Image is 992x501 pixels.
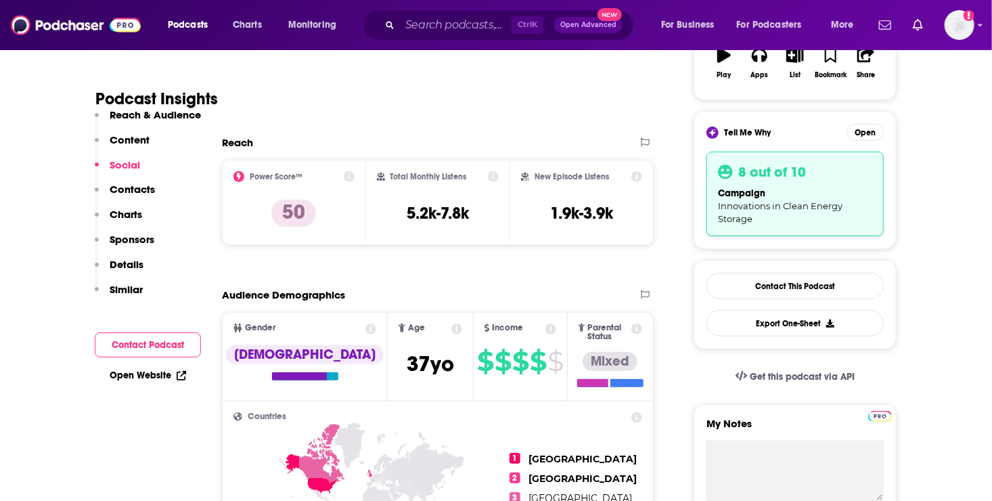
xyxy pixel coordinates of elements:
button: open menu [279,14,354,36]
button: List [777,39,813,87]
span: $ [530,351,546,372]
span: Charts [233,16,262,35]
p: Contacts [110,183,155,196]
a: Pro website [868,409,892,422]
h3: 5.2k-7.8k [407,203,469,223]
span: campaign [718,188,765,199]
span: Podcasts [168,16,208,35]
p: Content [110,133,150,146]
button: Reach & Audience [95,108,201,133]
span: Income [493,324,524,332]
img: Podchaser - Follow, Share and Rate Podcasts [11,12,141,38]
span: For Podcasters [737,16,802,35]
button: Similar [95,283,143,308]
span: 1 [510,453,520,464]
span: Tell Me Why [724,127,771,138]
button: Open AdvancedNew [554,17,623,33]
div: Apps [751,71,769,79]
h2: Power Score™ [250,172,302,181]
h1: Podcast Insights [95,89,218,109]
button: Details [95,258,143,283]
div: Share [857,71,875,79]
a: Charts [224,14,270,36]
h2: Total Monthly Listens [390,172,467,181]
div: Search podcasts, credits, & more... [376,9,647,41]
button: Sponsors [95,233,154,258]
button: Contacts [95,183,155,208]
button: Charts [95,208,142,233]
p: Sponsors [110,233,154,246]
span: 2 [510,473,520,483]
img: tell me why sparkle [708,129,717,137]
img: Podchaser Pro [868,411,892,422]
button: open menu [652,14,731,36]
span: Gender [245,324,275,332]
span: Monitoring [288,16,336,35]
button: open menu [821,14,871,36]
h2: New Episode Listens [535,172,609,181]
span: More [831,16,854,35]
span: Logged in as roneledotsonRAD [945,10,974,40]
div: [DEMOGRAPHIC_DATA] [226,345,384,364]
span: $ [512,351,528,372]
span: Innovations in Clean Energy Storage [718,200,842,224]
p: Details [110,258,143,271]
h3: 8 out of 10 [738,163,806,181]
button: open menu [728,14,821,36]
div: List [790,71,801,79]
span: Age [408,324,425,332]
span: Ctrl K [512,16,543,34]
button: Social [95,158,140,183]
span: [GEOGRAPHIC_DATA] [528,473,637,485]
img: User Profile [945,10,974,40]
button: Content [95,133,150,158]
button: Share [849,39,884,87]
button: Contact Podcast [95,332,201,357]
a: Contact This Podcast [706,273,884,299]
h2: Audience Demographics [222,288,345,301]
svg: Add a profile image [964,10,974,21]
a: Show notifications dropdown [874,14,897,37]
span: Parental Status [587,324,629,341]
span: Countries [248,412,286,421]
span: $ [477,351,493,372]
label: My Notes [706,417,884,441]
span: 37 yo [407,351,454,377]
p: Similar [110,283,143,296]
p: 50 [271,200,316,227]
input: Search podcasts, credits, & more... [400,14,512,36]
p: Social [110,158,140,171]
div: Play [717,71,731,79]
div: Mixed [583,352,637,371]
button: Play [706,39,742,87]
span: Open Advanced [560,22,616,28]
span: $ [495,351,511,372]
a: Get this podcast via API [725,360,865,393]
button: Apps [742,39,777,87]
p: Reach & Audience [110,108,201,121]
button: Bookmark [813,39,848,87]
button: open menu [158,14,225,36]
h2: Reach [222,136,253,149]
span: $ [547,351,563,372]
div: Bookmark [815,71,847,79]
span: Get this podcast via API [750,371,855,383]
a: Open Website [110,370,186,381]
span: For Business [661,16,715,35]
a: Show notifications dropdown [907,14,928,37]
h3: 1.9k-3.9k [550,203,613,223]
span: [GEOGRAPHIC_DATA] [528,453,637,465]
p: Charts [110,208,142,221]
span: New [598,8,622,21]
button: Export One-Sheet [706,310,884,336]
button: Show profile menu [945,10,974,40]
button: Open [847,124,884,141]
